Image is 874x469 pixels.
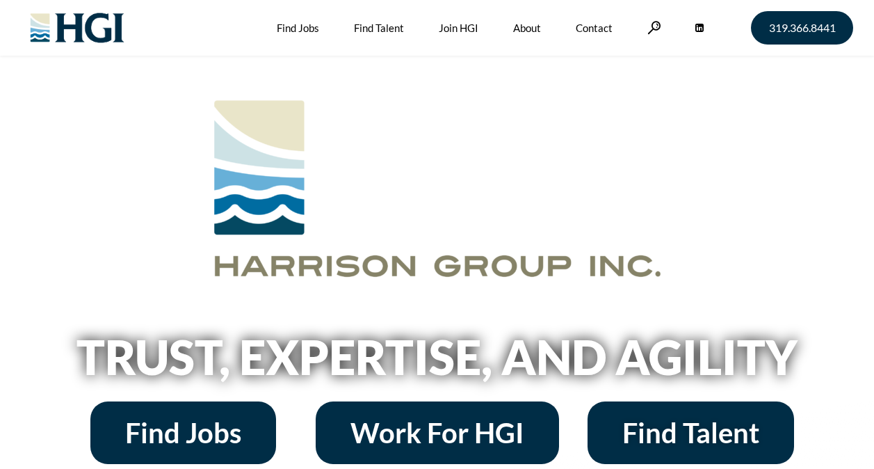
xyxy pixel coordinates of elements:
a: Find Talent [588,402,794,464]
a: 319.366.8441 [751,11,853,45]
a: Find Jobs [90,402,276,464]
a: Search [647,21,661,34]
a: Work For HGI [316,402,559,464]
h2: Trust, Expertise, and Agility [41,333,834,381]
span: Work For HGI [350,419,524,447]
span: Find Talent [622,419,759,447]
span: 319.366.8441 [769,22,836,33]
span: Find Jobs [125,419,241,447]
